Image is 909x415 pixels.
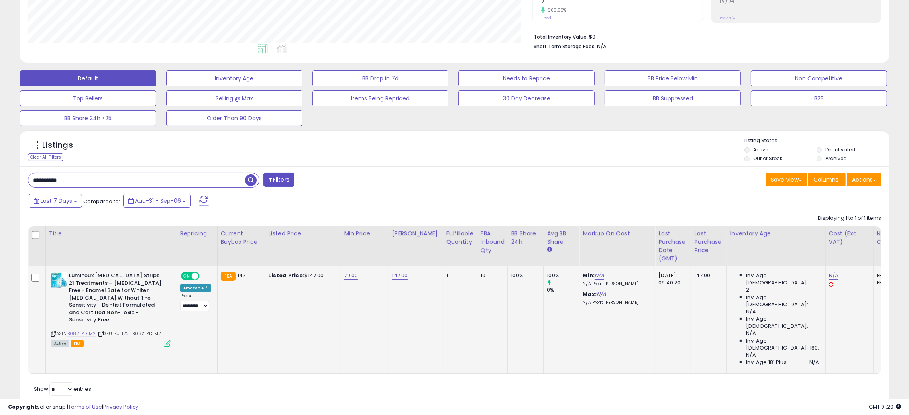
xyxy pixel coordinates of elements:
[41,197,72,205] span: Last 7 Days
[545,7,567,13] small: 600.00%
[751,90,887,106] button: B2B
[766,173,807,186] button: Save View
[28,153,63,161] div: Clear All Filters
[51,272,67,288] img: 51VuckZSBnL._SL40_.jpg
[694,229,723,254] div: Last Purchase Price
[180,293,211,311] div: Preset:
[29,194,82,207] button: Last 7 Days
[534,33,588,40] b: Total Inventory Value:
[746,272,819,286] span: Inv. Age [DEMOGRAPHIC_DATA]:
[511,229,540,246] div: BB Share 24h.
[541,16,551,20] small: Prev: 1
[658,272,685,286] div: [DATE] 09:40:20
[583,300,649,305] p: N/A Profit [PERSON_NAME]
[68,403,102,411] a: Terms of Use
[744,137,889,145] p: Listing States:
[746,337,819,352] span: Inv. Age [DEMOGRAPHIC_DATA]-180:
[312,90,449,106] button: Items Being Repriced
[595,272,604,280] a: N/A
[67,330,96,337] a: B082TPDTM2
[69,272,166,326] b: Lumineux [MEDICAL_DATA] Strips 21 Treatments – [MEDICAL_DATA] Free - Enamel Safe for Whiter [MEDI...
[166,90,302,106] button: Selling @ Max
[446,229,474,246] div: Fulfillable Quantity
[730,229,822,238] div: Inventory Age
[597,290,606,298] a: N/A
[547,229,576,246] div: Avg BB Share
[263,173,294,187] button: Filters
[269,272,335,279] div: $147.00
[746,359,788,366] span: Inv. Age 181 Plus:
[829,272,838,280] a: N/A
[221,229,262,246] div: Current Buybox Price
[847,173,881,186] button: Actions
[813,176,838,184] span: Columns
[583,272,595,279] b: Min:
[547,272,579,279] div: 100%
[182,273,192,280] span: ON
[583,229,652,238] div: Markup on Cost
[344,229,385,238] div: Min Price
[123,194,191,207] button: Aug-31 - Sep-06
[746,315,819,330] span: Inv. Age [DEMOGRAPHIC_DATA]:
[547,286,579,294] div: 0%
[83,198,120,205] span: Compared to:
[221,272,236,281] small: FBA
[746,294,819,308] span: Inv. Age [DEMOGRAPHIC_DATA]:
[534,31,875,41] li: $0
[597,43,607,50] span: N/A
[877,272,903,279] div: FBA: 0
[579,226,655,266] th: The percentage added to the cost of goods (COGS) that forms the calculator for Min & Max prices.
[51,340,69,347] span: All listings currently available for purchase on Amazon
[392,229,440,238] div: [PERSON_NAME]
[746,352,756,359] span: N/A
[312,70,449,86] button: BB Drop in 7d
[344,272,358,280] a: 79.00
[97,330,161,337] span: | SKU: Koli122- B082TPDTM2
[166,110,302,126] button: Older Than 90 Days
[809,359,819,366] span: N/A
[869,403,901,411] span: 2025-09-16 01:20 GMT
[746,330,756,337] span: N/A
[605,70,741,86] button: BB Price Below Min
[547,246,552,253] small: Avg BB Share.
[198,273,211,280] span: OFF
[481,272,502,279] div: 10
[238,272,245,279] span: 147
[20,90,156,106] button: Top Sellers
[746,286,749,294] span: 2
[180,284,211,292] div: Amazon AI *
[135,197,181,205] span: Aug-31 - Sep-06
[446,272,471,279] div: 1
[829,229,870,246] div: Cost (Exc. VAT)
[103,403,138,411] a: Privacy Policy
[694,272,721,279] div: 147.00
[269,272,305,279] b: Listed Price:
[8,403,37,411] strong: Copyright
[49,229,173,238] div: Title
[166,70,302,86] button: Inventory Age
[458,90,595,106] button: 30 Day Decrease
[269,229,338,238] div: Listed Price
[818,215,881,222] div: Displaying 1 to 1 of 1 items
[71,340,84,347] span: FBA
[392,272,408,280] a: 147.00
[753,155,782,162] label: Out of Stock
[180,229,214,238] div: Repricing
[877,279,903,286] div: FBM: 0
[20,70,156,86] button: Default
[720,16,735,20] small: Prev: N/A
[534,43,596,50] b: Short Term Storage Fees:
[753,146,768,153] label: Active
[583,281,649,287] p: N/A Profit [PERSON_NAME]
[808,173,846,186] button: Columns
[51,272,171,346] div: ASIN:
[746,308,756,315] span: N/A
[458,70,595,86] button: Needs to Reprice
[511,272,537,279] div: 100%
[34,385,91,393] span: Show: entries
[751,70,887,86] button: Non Competitive
[605,90,741,106] button: BB Suppressed
[42,140,73,151] h5: Listings
[583,290,597,298] b: Max:
[658,229,687,263] div: Last Purchase Date (GMT)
